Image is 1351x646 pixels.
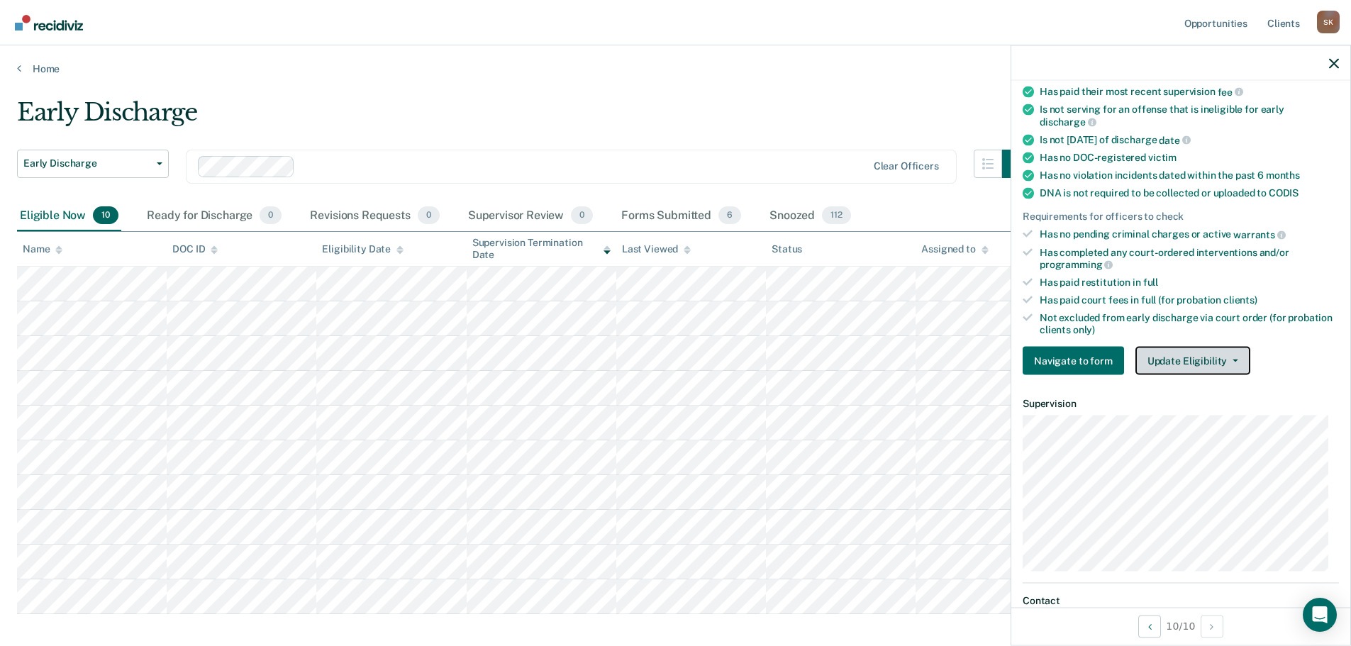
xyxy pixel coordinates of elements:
[1218,86,1243,97] span: fee
[1233,228,1286,240] span: warrants
[1148,152,1177,163] span: victim
[1040,152,1339,164] div: Has no DOC-registered
[767,201,854,232] div: Snoozed
[1143,277,1158,288] span: full
[418,206,440,225] span: 0
[1266,169,1300,181] span: months
[17,62,1334,75] a: Home
[472,237,611,261] div: Supervision Termination Date
[1011,607,1350,645] div: 10 / 10
[307,201,442,232] div: Revisions Requests
[1135,347,1250,375] button: Update Eligibility
[1269,187,1299,199] span: CODIS
[1159,134,1190,145] span: date
[1040,116,1096,127] span: discharge
[1138,615,1161,637] button: Previous Opportunity
[17,201,121,232] div: Eligible Now
[1223,294,1257,305] span: clients)
[1040,277,1339,289] div: Has paid restitution in
[23,243,62,255] div: Name
[1023,347,1130,375] a: Navigate to form link
[465,201,596,232] div: Supervisor Review
[1040,169,1339,182] div: Has no violation incidents dated within the past 6
[1073,323,1095,335] span: only)
[571,206,593,225] span: 0
[15,15,83,30] img: Recidiviz
[1040,259,1113,270] span: programming
[718,206,741,225] span: 6
[618,201,744,232] div: Forms Submitted
[1317,11,1340,33] button: Profile dropdown button
[1023,347,1124,375] button: Navigate to form
[874,160,939,172] div: Clear officers
[822,206,851,225] span: 112
[1040,228,1339,241] div: Has no pending criminal charges or active
[1040,294,1339,306] div: Has paid court fees in full (for probation
[144,201,284,232] div: Ready for Discharge
[1040,246,1339,270] div: Has completed any court-ordered interventions and/or
[1023,398,1339,410] dt: Supervision
[1040,133,1339,146] div: Is not [DATE] of discharge
[622,243,691,255] div: Last Viewed
[921,243,988,255] div: Assigned to
[1040,85,1339,98] div: Has paid their most recent supervision
[1040,311,1339,335] div: Not excluded from early discharge via court order (for probation clients
[17,98,1030,138] div: Early Discharge
[1023,211,1339,223] div: Requirements for officers to check
[23,157,151,169] span: Early Discharge
[1040,187,1339,199] div: DNA is not required to be collected or uploaded to
[260,206,282,225] span: 0
[1303,598,1337,632] div: Open Intercom Messenger
[172,243,218,255] div: DOC ID
[772,243,802,255] div: Status
[1023,594,1339,606] dt: Contact
[322,243,404,255] div: Eligibility Date
[93,206,118,225] span: 10
[1317,11,1340,33] div: S K
[1201,615,1223,637] button: Next Opportunity
[1040,104,1339,128] div: Is not serving for an offense that is ineligible for early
